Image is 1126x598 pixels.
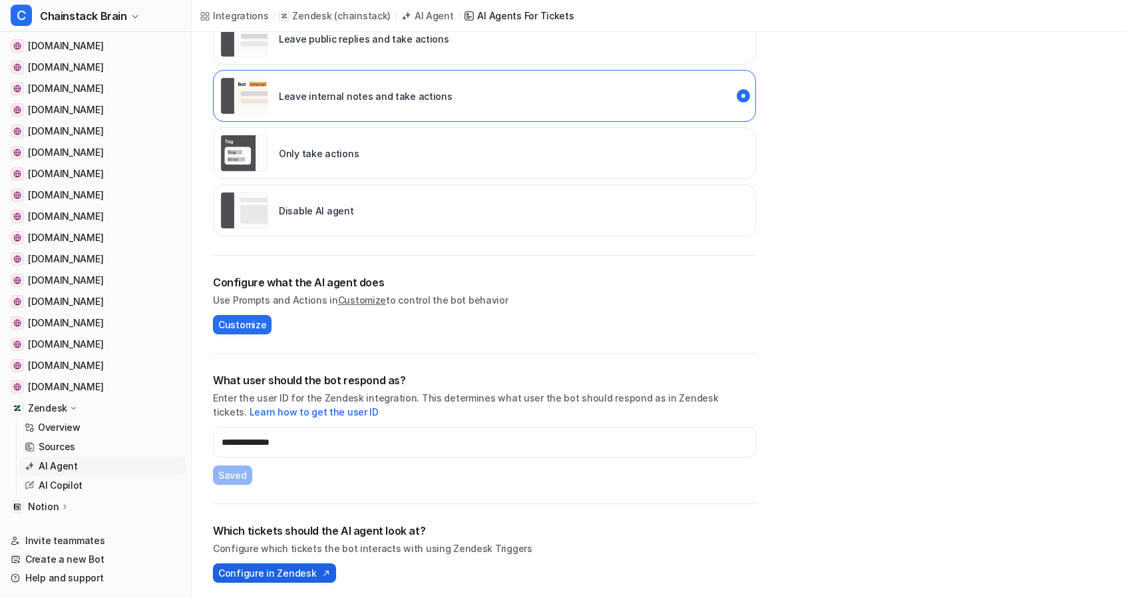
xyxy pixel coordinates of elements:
a: docs.polygon.technology[DOMAIN_NAME] [5,207,186,226]
img: ethereum.org [13,85,21,93]
img: aptos.dev [13,298,21,306]
div: live::internal_reply [213,70,756,122]
a: AI Copilot [19,476,186,495]
a: Integrations [200,9,269,23]
span: [DOMAIN_NAME] [28,167,103,180]
a: docs.sui.io[DOMAIN_NAME] [5,250,186,268]
span: [DOMAIN_NAME] [28,359,103,372]
span: [DOMAIN_NAME] [28,82,103,95]
span: Customize [218,318,266,332]
span: [DOMAIN_NAME] [28,295,103,308]
span: [DOMAIN_NAME] [28,125,103,138]
p: Leave public replies and take actions [279,32,449,46]
img: solana.com [13,63,21,71]
button: Configure in Zendesk [213,563,336,583]
img: docs.arbitrum.io [13,234,21,242]
div: live::external_reply [213,13,756,65]
a: Learn how to get the user ID [250,406,379,418]
img: Leave internal notes and take actions [220,77,268,115]
span: [DOMAIN_NAME] [28,61,103,74]
span: [DOMAIN_NAME] [28,380,103,394]
span: [DOMAIN_NAME] [28,316,103,330]
p: Leave internal notes and take actions [279,89,453,103]
img: Disable AI agent [220,192,268,229]
p: Only take actions [279,147,359,160]
img: docs.optimism.io [13,276,21,284]
a: github.com[DOMAIN_NAME] [5,378,186,396]
a: Sources [19,438,186,456]
span: [DOMAIN_NAME] [28,39,103,53]
p: Overview [38,421,81,434]
p: Configure which tickets the bot interacts with using Zendesk Triggers [213,541,756,555]
a: Zendesk(chainstack) [279,9,391,23]
span: [DOMAIN_NAME] [28,231,103,244]
div: AI Agents for tickets [477,9,574,23]
img: Only take actions [220,135,268,172]
a: nimbus.guide[DOMAIN_NAME] [5,314,186,332]
img: nimbus.guide [13,319,21,327]
p: Enter the user ID for the Zendesk integration. This determines what user the bot should respond a... [213,391,756,419]
span: [DOMAIN_NAME] [28,103,103,117]
span: Saved [218,468,247,482]
button: Saved [213,465,252,485]
span: [DOMAIN_NAME] [28,188,103,202]
a: AI Agents for tickets [464,9,574,23]
a: solana.com[DOMAIN_NAME] [5,58,186,77]
a: Help and support [5,569,186,587]
img: Zendesk [13,404,21,412]
img: build.avax.network [13,362,21,370]
a: AI Agent [401,9,454,23]
img: Notion [13,503,21,511]
a: Invite teammates [5,531,186,550]
p: ( chainstack ) [334,9,391,23]
p: AI Copilot [39,479,83,492]
button: Customize [213,315,272,334]
div: AI Agent [415,9,454,23]
p: Sources [39,440,75,453]
img: docs.ton.org [13,127,21,135]
a: build.avax.network[DOMAIN_NAME] [5,356,186,375]
a: aptos.dev[DOMAIN_NAME] [5,292,186,311]
span: [DOMAIN_NAME] [28,338,103,351]
p: Zendesk [28,402,67,415]
a: Customize [338,294,386,306]
div: live::disabled [213,127,756,179]
img: docs.polygon.technology [13,212,21,220]
img: Leave public replies and take actions [220,20,268,57]
img: chainstack.com [13,42,21,50]
h2: What user should the bot respond as? [213,372,756,388]
span: [DOMAIN_NAME] [28,146,103,159]
span: [DOMAIN_NAME] [28,252,103,266]
a: hyperliquid.gitbook.io[DOMAIN_NAME] [5,101,186,119]
img: reth.rs [13,170,21,178]
span: [DOMAIN_NAME] [28,210,103,223]
img: hyperliquid.gitbook.io [13,106,21,114]
p: Use Prompts and Actions in to control the bot behavior [213,293,756,307]
span: [DOMAIN_NAME] [28,274,103,287]
p: Disable AI agent [279,204,354,218]
a: ethereum.org[DOMAIN_NAME] [5,79,186,98]
a: docs.arbitrum.io[DOMAIN_NAME] [5,228,186,247]
div: paused::disabled [213,184,756,236]
span: / [458,10,461,22]
span: / [273,10,276,22]
p: AI Agent [39,459,78,473]
span: Chainstack Brain [40,7,127,25]
h2: Which tickets should the AI agent look at? [213,523,756,539]
a: developer.bitcoin.org[DOMAIN_NAME] [5,335,186,354]
span: C [11,5,32,26]
img: docs.sui.io [13,255,21,263]
span: Configure in Zendesk [218,566,316,580]
img: developer.bitcoin.org [13,340,21,348]
a: Overview [19,418,186,437]
h2: Configure what the AI agent does [213,274,756,290]
a: developers.tron.network[DOMAIN_NAME] [5,186,186,204]
a: reth.rs[DOMAIN_NAME] [5,164,186,183]
a: Create a new Bot [5,550,186,569]
div: Integrations [213,9,269,23]
a: docs.ton.org[DOMAIN_NAME] [5,122,186,141]
span: / [395,10,397,22]
p: Zendesk [292,9,331,23]
a: AI Agent [19,457,186,475]
p: Notion [28,500,59,513]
